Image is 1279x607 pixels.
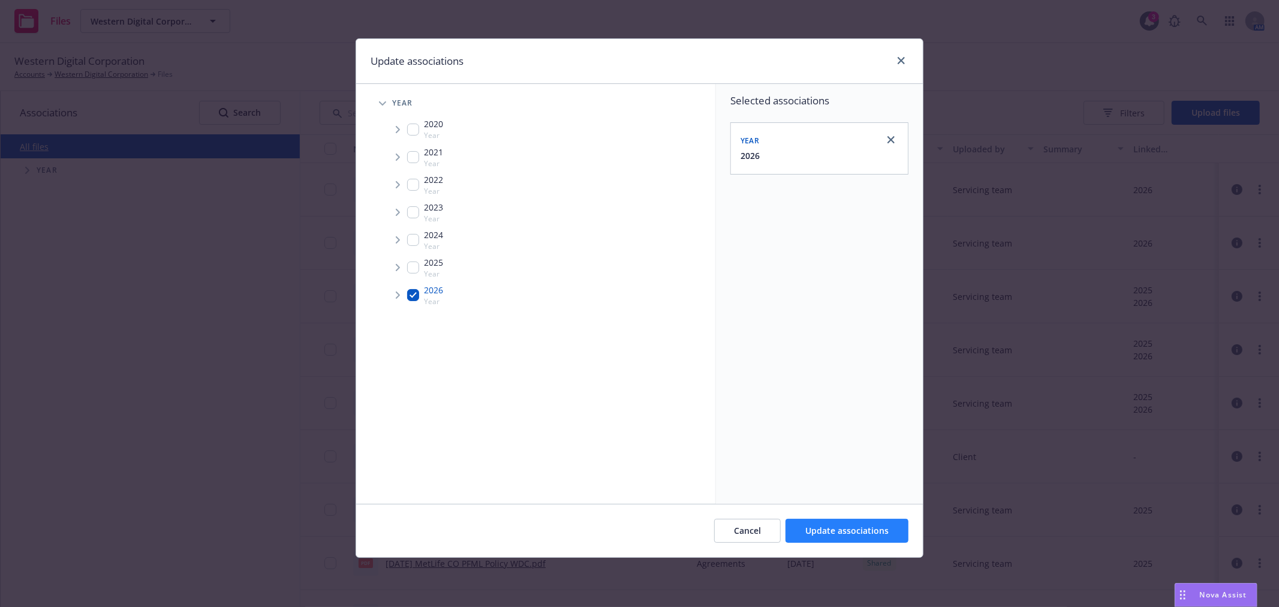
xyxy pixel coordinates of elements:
span: Year [392,100,413,107]
span: 2020 [424,118,443,130]
span: Year [424,130,443,140]
span: Year [424,241,443,251]
span: Cancel [734,525,761,536]
span: 2023 [424,201,443,214]
button: 2026 [741,149,760,162]
span: Year [424,214,443,224]
span: 2024 [424,229,443,241]
button: Cancel [714,519,781,543]
span: Year [424,186,443,196]
span: 2021 [424,146,443,158]
span: Selected associations [730,94,908,108]
span: Year [424,296,443,306]
span: Update associations [805,525,889,536]
a: close [894,53,908,68]
a: close [884,133,898,147]
span: Year [424,158,443,169]
span: 2025 [424,256,443,269]
div: Tree Example [356,91,715,309]
span: Year [424,269,443,279]
span: 2022 [424,173,443,186]
span: 2026 [424,284,443,296]
span: Nova Assist [1200,590,1247,600]
button: Update associations [786,519,908,543]
span: Year [741,136,759,146]
div: Drag to move [1175,584,1190,606]
h1: Update associations [371,53,464,69]
button: Nova Assist [1175,583,1257,607]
